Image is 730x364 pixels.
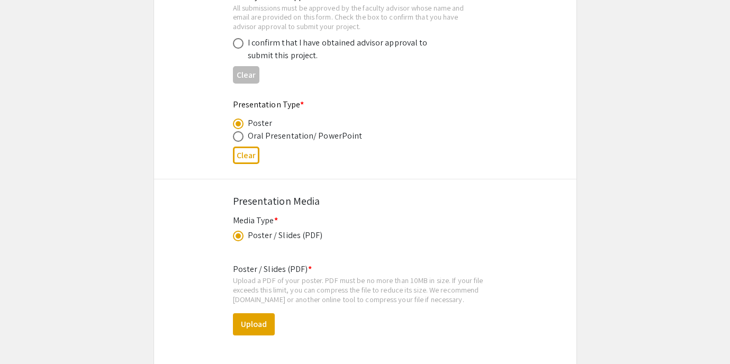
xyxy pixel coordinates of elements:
[233,66,259,84] button: Clear
[248,117,273,130] div: Poster
[233,215,278,226] mat-label: Media Type
[233,313,275,335] button: Upload
[248,229,323,242] div: Poster / Slides (PDF)
[233,147,259,164] button: Clear
[233,3,481,31] div: All submissions must be approved by the faculty advisor whose name and email are provided on this...
[248,130,363,142] div: Oral Presentation/ PowerPoint
[248,37,433,62] div: I confirm that I have obtained advisor approval to submit this project.
[233,276,498,304] div: Upload a PDF of your poster. PDF must be no more than 10MB in size. If your file exceeds this lim...
[233,263,312,275] mat-label: Poster / Slides (PDF)
[8,316,45,356] iframe: Chat
[233,99,304,110] mat-label: Presentation Type
[233,193,498,209] div: Presentation Media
